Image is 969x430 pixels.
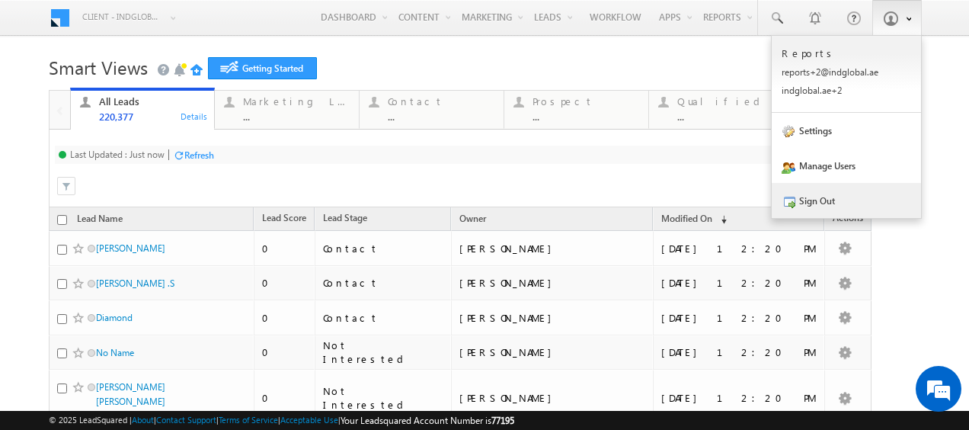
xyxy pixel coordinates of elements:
textarea: Type your message and hit 'Enter' [20,141,278,317]
a: Getting Started [208,57,317,79]
p: repor ts+2@ indgl obal. ae [782,66,911,78]
a: [PERSON_NAME] [96,242,165,254]
p: Reports [782,47,911,59]
div: Contact [388,95,494,107]
span: Smart Views [49,55,148,79]
div: 0 [262,242,308,255]
a: About [132,415,154,425]
div: [DATE] 12:20 PM [661,242,818,255]
span: Actions [825,210,871,229]
div: Refresh [184,149,214,161]
span: 77195 [491,415,514,426]
div: Contact [323,276,444,290]
span: Your Leadsquared Account Number is [341,415,514,426]
div: Minimize live chat window [250,8,286,44]
input: Check all records [57,215,67,225]
div: [PERSON_NAME] [459,242,646,255]
div: Last Updated : Just now [70,149,165,160]
a: Lead Stage [315,210,375,229]
span: Modified On [661,213,712,224]
a: Reports reports+2@indglobal.ae indglobal.ae+2 [772,36,921,113]
div: ... [243,111,350,122]
span: © 2025 LeadSquared | | | | | [49,413,514,428]
div: Not Interested [323,339,444,366]
a: [PERSON_NAME] [PERSON_NAME] [PERSON_NAME]... [96,381,172,422]
div: Prospect [532,95,639,107]
a: Settings [772,113,921,148]
a: Diamond [96,312,133,323]
div: 0 [262,391,308,405]
div: ... [677,111,784,122]
a: Lead Name [69,210,130,230]
div: [DATE] 12:20 PM [661,391,818,405]
div: Contact [323,242,444,255]
div: Qualified [677,95,784,107]
a: Manage Users [772,148,921,183]
div: [DATE] 12:20 PM [661,276,818,290]
div: Details [180,109,209,123]
a: All Leads220,377Details [70,88,216,130]
div: 0 [262,311,308,325]
div: Marketing Leads [243,95,350,107]
div: 0 [262,345,308,359]
a: Terms of Service [219,415,278,425]
a: Marketing Leads... [214,91,360,129]
p: indgl obal. ae+2 [782,85,911,96]
span: Lead Stage [323,212,367,223]
a: [PERSON_NAME] .S [96,278,174,289]
a: No Name [96,347,134,358]
div: [PERSON_NAME] [459,311,646,325]
a: Contact Support [156,415,216,425]
span: (sorted descending) [715,213,727,226]
div: [DATE] 12:20 PM [661,311,818,325]
span: Client - indglobal2 (77195) [82,9,162,24]
div: [PERSON_NAME] [459,276,646,290]
div: ... [388,111,494,122]
a: Lead Score [254,210,314,229]
div: Contact [323,311,444,325]
a: Prospect... [504,91,649,129]
div: [PERSON_NAME] [459,345,646,359]
div: All Leads [99,95,206,107]
a: Modified On (sorted descending) [654,210,734,229]
div: Chat with us now [79,80,256,100]
span: Owner [459,213,486,224]
a: Sign Out [772,183,921,218]
div: 220,377 [99,111,206,122]
img: d_60004797649_company_0_60004797649 [26,80,64,100]
span: Lead Score [262,212,306,223]
div: ... [532,111,639,122]
a: Acceptable Use [280,415,338,425]
em: Start Chat [207,329,277,350]
div: Not Interested [323,384,444,412]
a: Qualified... [648,91,794,129]
div: [PERSON_NAME] [459,391,646,405]
div: 0 [262,276,308,290]
div: [DATE] 12:20 PM [661,345,818,359]
a: Contact... [359,91,504,129]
